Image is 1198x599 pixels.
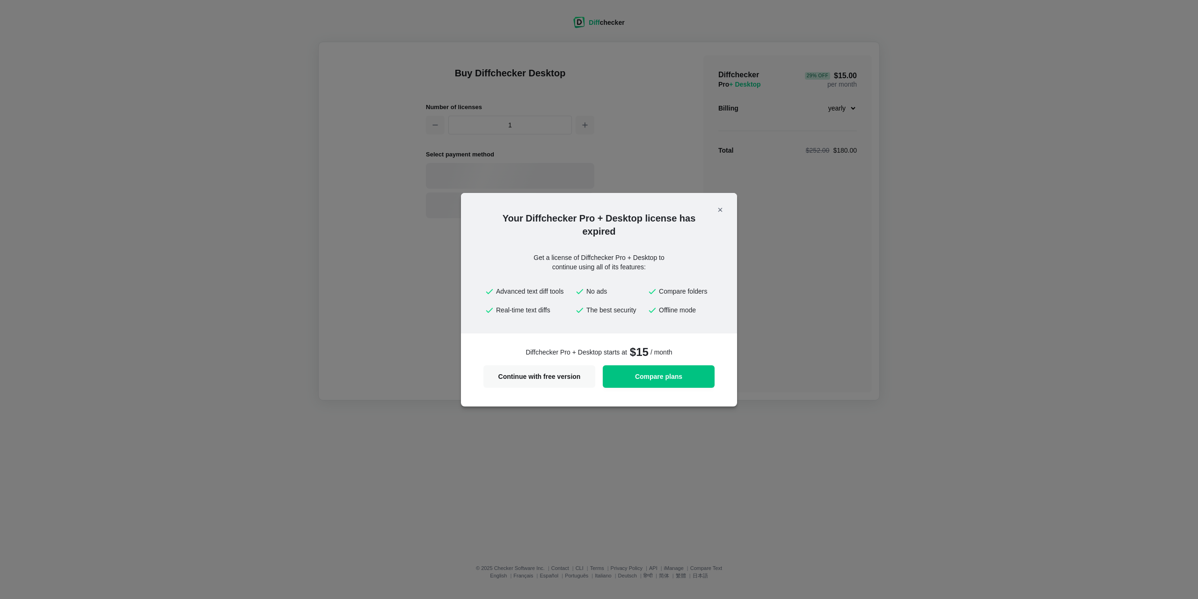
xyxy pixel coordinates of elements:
span: Advanced text diff tools [496,287,570,296]
h2: Your Diffchecker Pro + Desktop license has expired [461,212,737,238]
span: The best security [586,305,642,315]
span: $15 [629,345,649,360]
span: Compare folders [659,287,713,296]
span: Diffchecker Pro + Desktop starts at [526,348,627,357]
span: Real-time text diffs [496,305,570,315]
span: No ads [586,287,642,296]
span: Continue with free version [489,373,590,380]
span: Compare plans [608,373,709,380]
button: Continue with free version [483,365,595,388]
div: Get a license of Diffchecker Pro + Desktop to continue using all of its features: [515,253,683,272]
button: Close modal [713,202,728,217]
span: / month [650,348,672,357]
a: Compare plans [603,365,715,388]
span: Offline mode [659,305,713,315]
